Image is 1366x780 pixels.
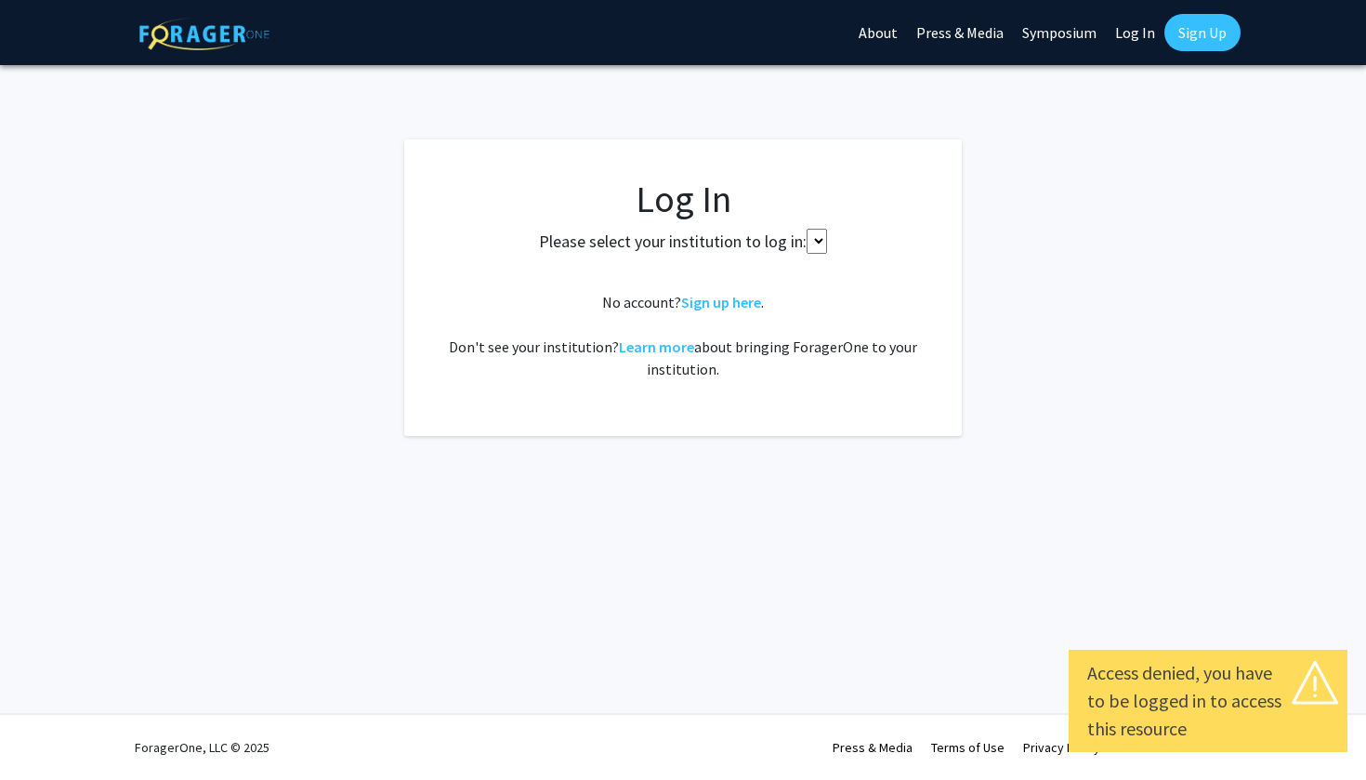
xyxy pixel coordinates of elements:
div: Access denied, you have to be logged in to access this resource [1087,659,1329,743]
a: Sign up here [681,293,761,311]
img: ForagerOne Logo [139,18,269,50]
a: Learn more about bringing ForagerOne to your institution [619,337,694,356]
div: No account? . Don't see your institution? about bringing ForagerOne to your institution. [441,291,925,380]
a: Privacy Policy [1023,739,1100,756]
label: Please select your institution to log in: [539,229,807,254]
a: Press & Media [833,739,913,756]
h1: Log In [441,177,925,221]
a: Sign Up [1164,14,1241,51]
a: Terms of Use [931,739,1005,756]
div: ForagerOne, LLC © 2025 [135,715,269,780]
